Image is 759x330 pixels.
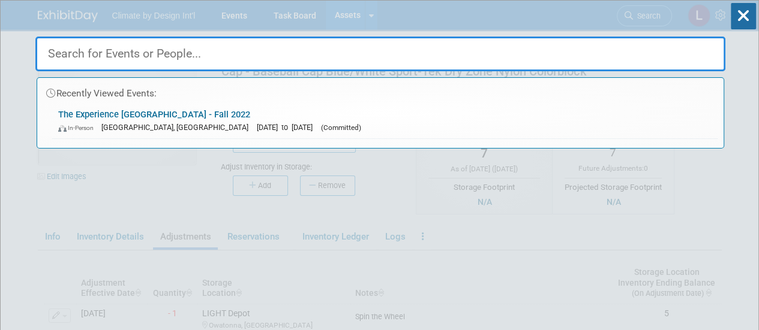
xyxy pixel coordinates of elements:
div: Recently Viewed Events: [43,78,718,104]
a: The Experience [GEOGRAPHIC_DATA] - Fall 2022 In-Person [GEOGRAPHIC_DATA], [GEOGRAPHIC_DATA] [DATE... [52,104,718,138]
span: (Committed) [321,123,361,132]
span: In-Person [58,124,99,132]
span: [GEOGRAPHIC_DATA], [GEOGRAPHIC_DATA] [101,123,254,132]
input: Search for Events or People... [35,37,725,71]
span: [DATE] to [DATE] [257,123,319,132]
